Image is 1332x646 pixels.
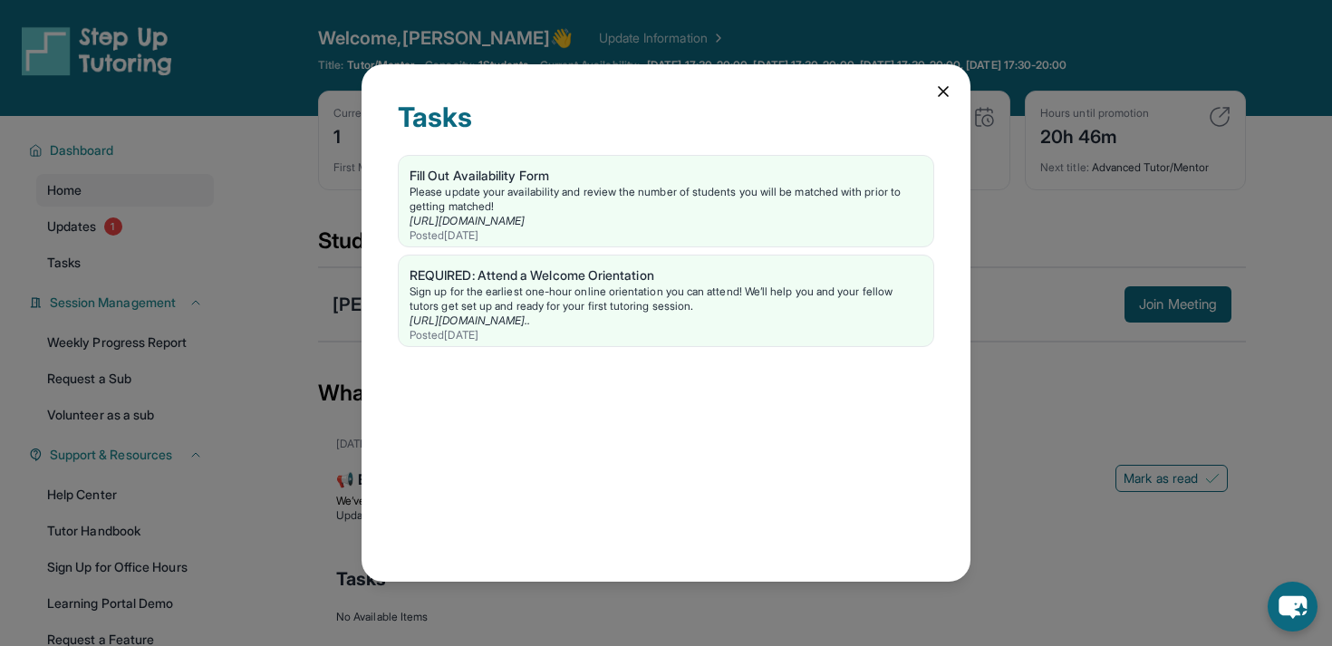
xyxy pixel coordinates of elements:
[410,167,922,185] div: Fill Out Availability Form
[410,214,525,227] a: [URL][DOMAIN_NAME]
[410,328,922,342] div: Posted [DATE]
[410,185,922,214] div: Please update your availability and review the number of students you will be matched with prior ...
[410,313,530,327] a: [URL][DOMAIN_NAME]..
[399,156,933,246] a: Fill Out Availability FormPlease update your availability and review the number of students you w...
[410,266,922,284] div: REQUIRED: Attend a Welcome Orientation
[1268,582,1318,632] button: chat-button
[398,101,934,155] div: Tasks
[410,228,922,243] div: Posted [DATE]
[399,256,933,346] a: REQUIRED: Attend a Welcome OrientationSign up for the earliest one-hour online orientation you ca...
[410,284,922,313] div: Sign up for the earliest one-hour online orientation you can attend! We’ll help you and your fell...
